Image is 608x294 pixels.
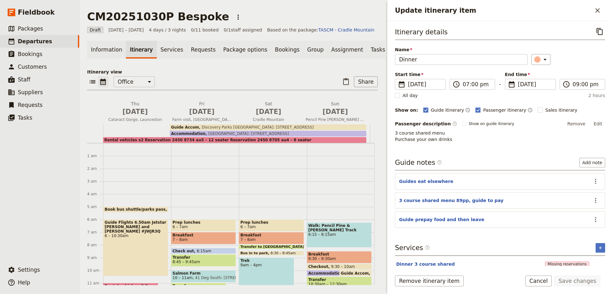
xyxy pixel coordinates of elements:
[224,27,262,33] span: 0 / 1 staff assigned
[590,214,601,225] button: Actions
[307,270,362,276] div: Accommodation5:45pm – 10am
[106,101,165,116] h2: Thu
[98,76,108,87] button: Calendar view
[18,89,43,95] span: Suppliers
[239,251,304,255] div: Bus in to park8:30 – 8:45am
[307,251,372,263] div: Breakfast8:30 – 9:30am
[172,107,231,116] span: [DATE]
[579,158,605,167] button: Add note
[239,101,298,116] h2: Sat
[87,204,103,209] div: 5 am
[239,232,304,244] div: Breakfast7 – 8am
[590,195,601,206] button: Actions
[173,271,235,276] span: Salmon Farm
[308,256,336,261] span: 8:30 – 9:30am
[395,130,605,143] p: 3 course shared menu Purchase your own drinks
[173,284,225,288] span: Transfer
[18,51,42,57] span: Bookings
[173,220,235,225] span: Prep lunches
[465,106,470,114] button: Time shown on guide itinerary
[18,38,52,45] span: Departures
[87,242,103,248] div: 8 am
[18,76,31,83] span: Staff
[425,245,430,250] span: ​
[398,80,405,88] span: ​
[171,232,236,244] div: Breakfast7 – 8am
[591,119,605,129] button: Edit
[395,46,528,53] span: Name
[103,137,366,143] div: Rental vehicles x2 Reservation 2450 8734 au5 – 12 seater Reservation 2450 8705 au4 – 8 seater
[87,192,103,197] div: 4 am
[219,41,271,59] a: Package options
[87,255,103,260] div: 9 am
[239,245,304,249] div: Transfer to [GEOGRAPHIC_DATA]
[531,54,550,65] button: ​
[452,121,457,126] span: ​
[308,223,370,232] span: Walk: Pencil Pine & [PERSON_NAME] Track
[318,27,375,32] a: TASCM - Cradle Mountain
[87,69,378,75] p: Itinerary view
[197,249,211,253] span: 8:15am
[395,121,457,127] label: Passenger description
[18,8,55,17] span: Fieldbook
[173,237,188,242] span: 7 – 8am
[170,131,366,136] div: Accommodation[GEOGRAPHIC_DATA]: [STREET_ADDRESS]
[106,107,165,116] span: [DATE]
[240,220,302,225] span: Prep lunches
[308,282,370,286] span: 10:30am – 12:30pm
[18,64,47,70] span: Customers
[308,277,370,282] span: Transfer
[18,279,30,286] span: Help
[596,243,605,253] button: Add service inclusion
[308,252,370,256] span: Breakfast
[463,80,491,88] input: ​
[508,80,515,88] span: ​
[469,121,514,126] span: Show on guide itinerary
[303,117,367,122] span: Pencil Pine [PERSON_NAME] Walk, Winery Lunch
[564,119,588,129] button: Remove
[171,131,205,136] span: Accommodation
[431,107,464,113] span: Guide itinerary
[354,76,378,87] button: Share
[87,217,103,222] div: 6 am
[240,251,271,255] span: Bus in to park
[187,41,219,59] a: Requests
[170,117,234,122] span: Farm visit, [GEOGRAPHIC_DATA]
[233,12,244,23] button: Actions
[239,107,298,116] span: [DATE]
[525,276,552,286] button: Cancel
[87,230,103,235] div: 7 am
[103,124,370,143] div: Rental vehicles x2 Reservation 2450 8734 au5 – 12 seater Reservation 2450 8705 au4 – 8 seaterAcco...
[328,41,367,59] a: Assignment
[103,206,168,213] div: Book bus shuttle/parks pass
[239,219,304,232] div: Prep lunches6 – 7am
[395,71,446,78] span: Start time
[87,153,103,158] div: 1 am
[395,27,448,37] h3: Itinerary details
[306,101,365,116] h2: Sun
[437,160,442,165] span: ​
[308,264,331,269] span: Checkout
[171,125,199,129] span: Guide Accom
[240,245,307,249] span: Transfer to [GEOGRAPHIC_DATA]
[105,284,314,288] span: Rental vehicles x2 Reservation 2450 8734 au5 – 12 seater Reservation 2450 8705 au4 – 8 seater
[173,249,197,253] span: Check out
[396,261,455,267] button: Edit this service option
[87,166,103,171] div: 2 am
[367,41,389,59] a: Tasks
[173,276,193,280] span: 10 – 11am
[87,281,103,286] div: 11 am
[240,237,256,242] span: 7 – 8am
[594,264,605,275] button: Unlink service
[341,76,351,87] button: Paste itinerary item
[307,264,372,270] div: Checkout9:30 – 10am
[545,107,577,113] span: Sales itinerary
[453,80,460,88] span: ​
[395,107,418,113] div: Show on:
[399,178,453,185] button: Guides eat elsewhere
[437,160,442,167] span: ​
[341,271,371,275] span: Guide Accom
[545,262,589,267] span: Missing reservations
[425,245,430,253] span: ​
[331,264,355,269] span: 9:30 – 10am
